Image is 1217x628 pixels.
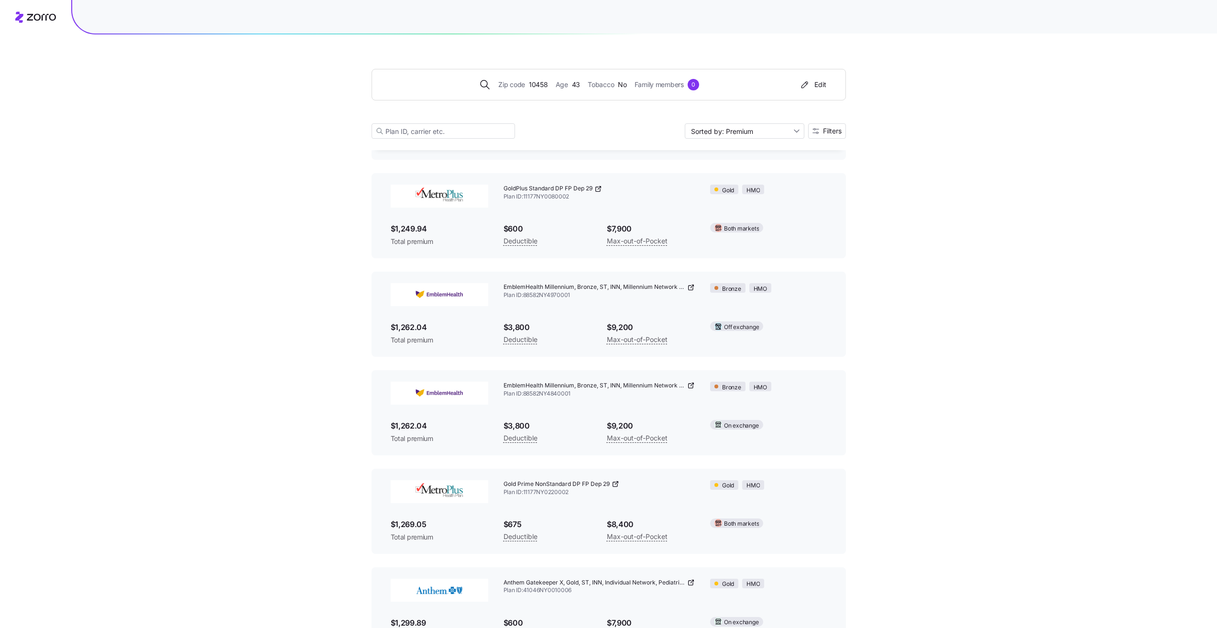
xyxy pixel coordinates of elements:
span: Plan ID: 41046NY0010006 [504,586,695,595]
span: Deductible [504,531,537,542]
span: $1,262.04 [391,321,488,333]
span: Bronze [722,285,741,294]
span: Plan ID: 11177NY0080002 [504,193,695,201]
span: EmblemHealth Millennium, Bronze, ST, INN, Millennium Network Pediatric Dental DP FP Dep 29 [504,283,686,291]
span: Bronze [722,383,741,392]
span: No [618,79,626,90]
span: $3,800 [504,420,592,432]
button: Edit [795,77,830,92]
span: Zip code [498,79,525,90]
span: HMO [754,383,767,392]
span: Total premium [391,434,488,443]
span: Gold Prime NonStandard DP FP Dep 29 [504,480,610,488]
span: On exchange [724,421,758,430]
span: HMO [746,580,760,589]
span: Max-out-of-Pocket [607,235,668,247]
img: MetroPlus Health Plan [391,480,488,503]
span: Total premium [391,237,488,246]
span: Family members [635,79,684,90]
img: MetroPlus Health Plan [391,185,488,208]
span: Deductible [504,235,537,247]
input: Plan ID, carrier etc. [372,123,515,139]
span: HMO [746,186,760,195]
span: Anthem Gatekeeper X, Gold, ST, INN, Individual Network, Pediatric Dental DP FP [504,579,686,587]
span: $1,262.04 [391,420,488,432]
span: Gold [722,481,734,490]
span: Filters [823,128,842,134]
span: 10458 [529,79,548,90]
span: GoldPlus Standard DP FP Dep 29 [504,185,592,193]
span: Plan ID: 11177NY0220002 [504,488,695,496]
span: $675 [504,518,592,530]
span: HMO [746,481,760,490]
span: Both markets [724,519,759,529]
span: Max-out-of-Pocket [607,432,668,444]
span: Max-out-of-Pocket [607,334,668,345]
div: Edit [799,80,826,89]
span: Gold [722,580,734,589]
span: Total premium [391,335,488,345]
button: Filters [808,123,846,139]
span: $9,200 [607,321,695,333]
span: Total premium [391,532,488,542]
span: $1,249.94 [391,223,488,235]
span: 43 [572,79,580,90]
span: $1,269.05 [391,518,488,530]
img: EmblemHealth [391,283,488,306]
span: On exchange [724,618,758,627]
span: Age [556,79,568,90]
span: Plan ID: 88582NY4840001 [504,390,695,398]
img: EmblemHealth [391,382,488,405]
input: Sort by [685,123,804,139]
img: Anthem [391,579,488,602]
span: Off exchange [724,323,759,332]
span: Plan ID: 88582NY4970001 [504,291,695,299]
span: Tobacco [588,79,614,90]
span: Gold [722,186,734,195]
span: $3,800 [504,321,592,333]
span: $600 [504,223,592,235]
span: EmblemHealth Millennium, Bronze, ST, INN, Millennium Network Pediatric Dental DP FP Dep 29 [504,382,686,390]
span: Deductible [504,432,537,444]
span: Deductible [504,334,537,345]
span: HMO [754,285,767,294]
span: Both markets [724,224,759,233]
span: $7,900 [607,223,695,235]
div: 0 [688,79,699,90]
span: Max-out-of-Pocket [607,531,668,542]
span: $8,400 [607,518,695,530]
span: $9,200 [607,420,695,432]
